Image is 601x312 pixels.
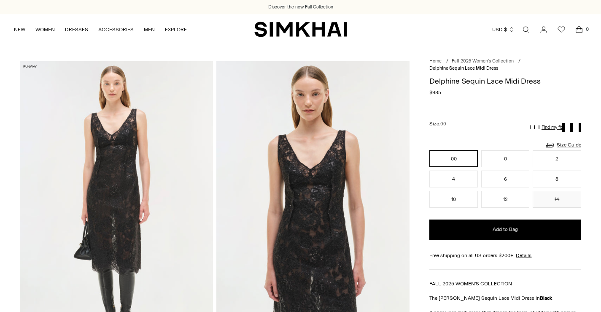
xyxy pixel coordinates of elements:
div: / [446,58,448,65]
a: WOMEN [35,20,55,39]
a: Open search modal [517,21,534,38]
button: USD $ [492,20,515,39]
span: Delphine Sequin Lace Midi Dress [429,65,498,71]
a: FALL 2025 WOMEN'S COLLECTION [429,281,512,287]
a: NEW [14,20,25,39]
a: Wishlist [553,21,570,38]
a: ACCESSORIES [98,20,134,39]
a: Discover the new Fall Collection [268,4,333,11]
a: SIMKHAI [254,21,347,38]
label: Size: [429,120,446,128]
nav: breadcrumbs [429,58,581,72]
button: Add to Bag [429,220,581,240]
strong: Black [540,295,552,301]
span: 0 [583,25,591,33]
a: Size Guide [545,140,581,150]
button: 8 [533,171,581,187]
span: 00 [440,121,446,127]
a: Go to the account page [535,21,552,38]
a: MEN [144,20,155,39]
button: 10 [429,191,478,208]
h1: Delphine Sequin Lace Midi Dress [429,77,581,85]
span: Add to Bag [493,226,518,233]
a: DRESSES [65,20,88,39]
a: EXPLORE [165,20,187,39]
a: Fall 2025 Women's Collection [452,58,514,64]
a: Home [429,58,442,64]
div: Free shipping on all US orders $200+ [429,252,581,259]
button: 00 [429,150,478,167]
a: Open cart modal [571,21,588,38]
button: 0 [481,150,530,167]
button: 12 [481,191,530,208]
button: 4 [429,171,478,187]
button: 2 [533,150,581,167]
p: The [PERSON_NAME] Sequin Lace Midi Dress in [429,294,581,302]
button: 6 [481,171,530,187]
button: 14 [533,191,581,208]
div: / [518,58,520,65]
a: Details [516,252,531,259]
span: $985 [429,89,441,96]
